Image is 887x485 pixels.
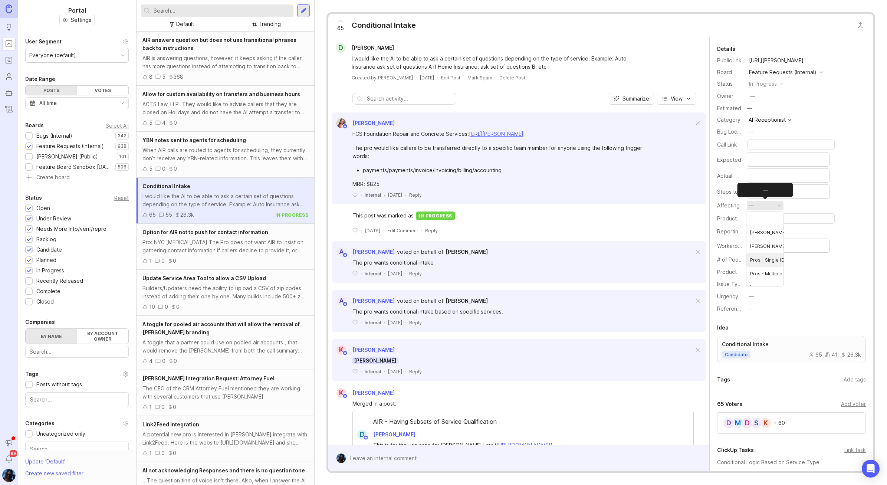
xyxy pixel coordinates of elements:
[142,91,300,97] span: Allow for custom availability on transfers and business hours
[161,449,165,457] div: 0
[25,370,38,379] div: Tags
[365,228,380,233] time: [DATE]
[142,284,308,301] div: Builders/Updaters need the ability to upload a CSV of zip codes instead of adding them one by one...
[745,104,755,113] div: —
[717,116,743,124] div: Category
[149,357,152,365] div: 4
[25,193,42,202] div: Status
[383,227,384,234] div: ·
[717,80,743,88] div: Status
[844,376,866,384] div: Add tags
[118,164,127,170] p: 596
[149,73,152,81] div: 8
[149,211,156,219] div: 65
[142,146,308,163] div: When AIR calls are routed to agents for scheduling, they currently don’t receive any YBN-related ...
[446,297,488,305] a: [PERSON_NAME]
[373,441,681,449] div: This is for the use case for [PERSON_NAME] Law ( )
[463,75,464,81] div: ·
[25,37,62,46] div: User Segment
[36,430,85,438] div: Uncategorized only
[671,95,683,102] span: View
[397,297,443,305] div: voted on behalf of
[142,54,308,71] div: AIR is answering questions, however, it keeps asking if the caller has more questions instead of ...
[352,55,648,71] div: I would like the AI to be able to ask a certain set of questions depending on the type of service...
[717,470,866,478] div: Create new task
[749,128,754,136] div: —
[154,7,290,15] input: Search...
[363,435,369,440] img: member badge
[176,303,180,311] div: 0
[723,417,735,429] div: D
[825,352,838,357] div: 41
[361,319,362,326] div: ·
[137,132,314,178] a: YBN notes sent to agents for schedulingWhen AIR calls are routed to agents for scheduling, they c...
[2,37,16,50] a: Portal
[717,336,866,363] a: Conditional Intakecandidate654126.3k
[853,18,868,33] button: Close button
[352,212,414,220] span: This post was marked as
[173,403,176,411] div: 0
[725,352,748,358] p: candidate
[36,153,98,161] div: [PERSON_NAME] (Public)
[421,227,422,234] div: ·
[137,224,314,270] a: Option for AIR not to push for contact informationPro: NYC [MEDICAL_DATA] The Pro does not want A...
[106,124,129,128] div: Select All
[657,93,696,105] button: View
[373,431,415,438] span: [PERSON_NAME]
[36,214,71,223] div: Under Review
[137,370,314,416] a: [PERSON_NAME] Integration Request: Attorney FuelThe CEO of the CRM Attorney Fuel mentioned they a...
[437,75,438,81] div: ·
[409,319,422,326] div: Reply
[332,296,395,306] a: A[PERSON_NAME]
[409,192,422,198] div: Reply
[174,165,177,173] div: 0
[441,75,460,81] div: Edit Post
[416,212,455,220] div: in progress
[760,417,772,429] div: K
[173,449,176,457] div: 0
[142,37,296,51] span: AIR answers question but does not use transitional phrases back to instructions
[173,257,176,265] div: 0
[39,99,57,107] div: All time
[722,341,861,348] p: Conditional Intake
[118,133,127,139] p: 342
[162,119,165,127] div: 4
[352,130,649,138] div: FCS Foundation Repair and Concrete Services:
[149,165,152,173] div: 5
[331,43,400,53] a: D[PERSON_NAME]
[259,20,281,28] div: Trending
[149,119,152,127] div: 5
[114,196,129,200] div: Reset
[367,95,452,103] input: Search activity...
[365,271,381,277] div: Internal
[25,469,83,478] div: Create new saved filter
[352,308,649,316] div: The pro wants conditional intake based on specific services.
[332,345,395,355] a: K[PERSON_NAME]
[275,212,309,218] div: in progress
[36,246,62,254] div: Candidate
[746,226,783,239] li: [PERSON_NAME] - Single (Internal)
[384,368,385,375] div: ·
[36,163,112,171] div: Feature Board Sandbox [DATE]
[30,396,124,404] input: Search...
[36,380,82,389] div: Posts without tags
[36,298,54,306] div: Closed
[717,446,754,455] div: ClickUp Tasks
[142,100,308,117] div: ACTS Law, LLP- They would like to advise callers that they are closed on Holidays and do not have...
[352,45,394,51] span: [PERSON_NAME]
[446,249,488,255] span: [PERSON_NAME]
[2,86,16,99] a: Autopilot
[2,21,16,34] a: Ideas
[2,70,16,83] a: Users
[2,469,16,482] button: Tim Fischer
[30,348,124,356] input: Search...
[137,270,314,316] a: Update Service Area Tool to allow a CSV UploadBuilders/Updaters need the ability to upload a CSV ...
[749,201,754,210] div: —
[397,248,443,256] div: voted on behalf of
[717,256,770,263] label: # of People Affected
[352,298,395,304] span: [PERSON_NAME]
[717,157,741,163] label: Expected
[732,417,744,429] div: M
[336,247,346,257] div: A
[499,75,525,81] div: Delete Post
